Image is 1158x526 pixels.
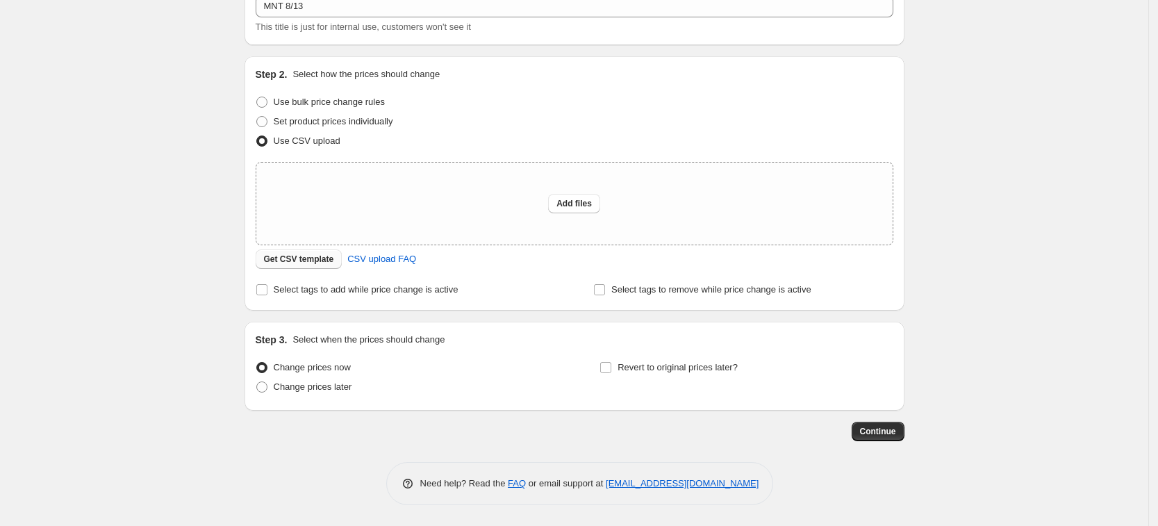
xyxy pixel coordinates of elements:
a: FAQ [508,478,526,488]
span: This title is just for internal use, customers won't see it [256,22,471,32]
button: Continue [852,422,904,441]
span: Add files [556,198,592,209]
span: or email support at [526,478,606,488]
span: Use CSV upload [274,135,340,146]
a: CSV upload FAQ [339,248,424,270]
span: CSV upload FAQ [347,252,416,266]
a: [EMAIL_ADDRESS][DOMAIN_NAME] [606,478,759,488]
h2: Step 2. [256,67,288,81]
span: Change prices later [274,381,352,392]
span: Set product prices individually [274,116,393,126]
p: Select how the prices should change [292,67,440,81]
span: Need help? Read the [420,478,508,488]
button: Add files [548,194,600,213]
span: Change prices now [274,362,351,372]
h2: Step 3. [256,333,288,347]
p: Select when the prices should change [292,333,445,347]
span: Select tags to remove while price change is active [611,284,811,295]
span: Revert to original prices later? [618,362,738,372]
button: Get CSV template [256,249,342,269]
span: Select tags to add while price change is active [274,284,458,295]
span: Use bulk price change rules [274,97,385,107]
span: Continue [860,426,896,437]
span: Get CSV template [264,254,334,265]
